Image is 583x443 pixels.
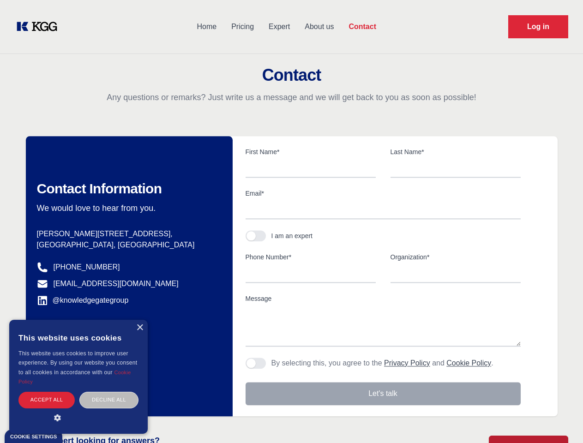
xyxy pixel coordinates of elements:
[261,15,297,39] a: Expert
[246,382,521,405] button: Let's talk
[18,327,138,349] div: This website uses cookies
[37,228,218,239] p: [PERSON_NAME][STREET_ADDRESS],
[54,278,179,289] a: [EMAIL_ADDRESS][DOMAIN_NAME]
[537,399,583,443] iframe: Chat Widget
[297,15,341,39] a: About us
[271,358,493,369] p: By selecting this, you agree to the and .
[508,15,568,38] a: Request Demo
[11,92,572,103] p: Any questions or remarks? Just write us a message and we will get back to you as soon as possible!
[18,370,131,384] a: Cookie Policy
[37,239,218,251] p: [GEOGRAPHIC_DATA], [GEOGRAPHIC_DATA]
[246,147,376,156] label: First Name*
[246,189,521,198] label: Email*
[136,324,143,331] div: Close
[79,392,138,408] div: Decline all
[15,19,65,34] a: KOL Knowledge Platform: Talk to Key External Experts (KEE)
[446,359,491,367] a: Cookie Policy
[11,66,572,84] h2: Contact
[10,434,57,439] div: Cookie settings
[271,231,313,240] div: I am an expert
[341,15,384,39] a: Contact
[391,252,521,262] label: Organization*
[37,180,218,197] h2: Contact Information
[18,392,75,408] div: Accept all
[18,350,137,376] span: This website uses cookies to improve user experience. By using our website you consent to all coo...
[246,294,521,303] label: Message
[37,203,218,214] p: We would love to hear from you.
[54,262,120,273] a: [PHONE_NUMBER]
[224,15,261,39] a: Pricing
[189,15,224,39] a: Home
[384,359,430,367] a: Privacy Policy
[246,252,376,262] label: Phone Number*
[37,295,129,306] a: @knowledgegategroup
[391,147,521,156] label: Last Name*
